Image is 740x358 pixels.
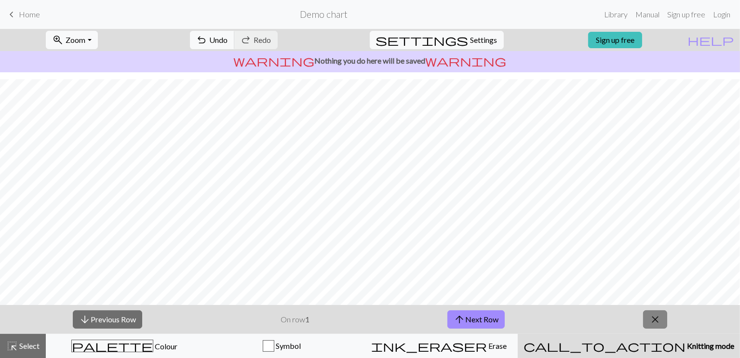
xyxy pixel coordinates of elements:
span: Knitting mode [686,341,734,350]
button: SettingsSettings [370,31,504,49]
span: help [687,33,734,47]
span: Colour [153,342,177,351]
span: Select [18,341,40,350]
button: Previous Row [73,310,142,329]
span: close [649,313,661,326]
button: Colour [46,334,203,358]
strong: 1 [305,315,309,324]
span: zoom_in [52,33,64,47]
span: palette [72,339,153,353]
span: Settings [471,34,498,46]
button: Next Row [447,310,505,329]
button: Undo [190,31,235,49]
span: warning [234,54,315,67]
a: Manual [632,5,663,24]
a: Library [600,5,632,24]
a: Sign up free [588,32,642,48]
button: Symbol [203,334,360,358]
span: Home [19,10,40,19]
span: Undo [210,35,228,44]
span: highlight_alt [6,339,18,353]
span: arrow_upward [454,313,465,326]
span: arrow_downward [79,313,91,326]
span: undo [196,33,208,47]
span: Symbol [274,341,301,350]
h2: Demo chart [300,9,348,20]
span: Erase [487,341,507,350]
button: Zoom [46,31,97,49]
i: Settings [376,34,469,46]
span: ink_eraser [371,339,487,353]
a: Home [6,6,40,23]
span: settings [376,33,469,47]
span: keyboard_arrow_left [6,8,17,21]
span: call_to_action [524,339,686,353]
span: warning [426,54,507,67]
p: On row [281,314,309,325]
span: Zoom [66,35,85,44]
button: Knitting mode [518,334,740,358]
a: Login [709,5,734,24]
button: Erase [361,334,518,358]
p: Nothing you do here will be saved [4,55,736,66]
a: Sign up free [663,5,709,24]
